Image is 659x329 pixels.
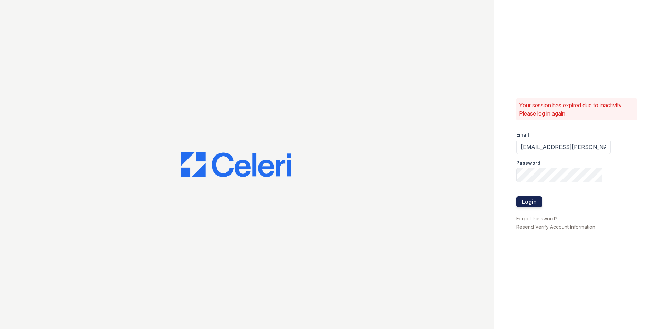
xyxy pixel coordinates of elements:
[516,224,595,230] a: Resend Verify Account Information
[519,101,634,118] p: Your session has expired due to inactivity. Please log in again.
[516,160,540,167] label: Password
[516,131,529,138] label: Email
[181,152,291,177] img: CE_Logo_Blue-a8612792a0a2168367f1c8372b55b34899dd931a85d93a1a3d3e32e68fde9ad4.png
[516,196,542,207] button: Login
[516,216,557,221] a: Forgot Password?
